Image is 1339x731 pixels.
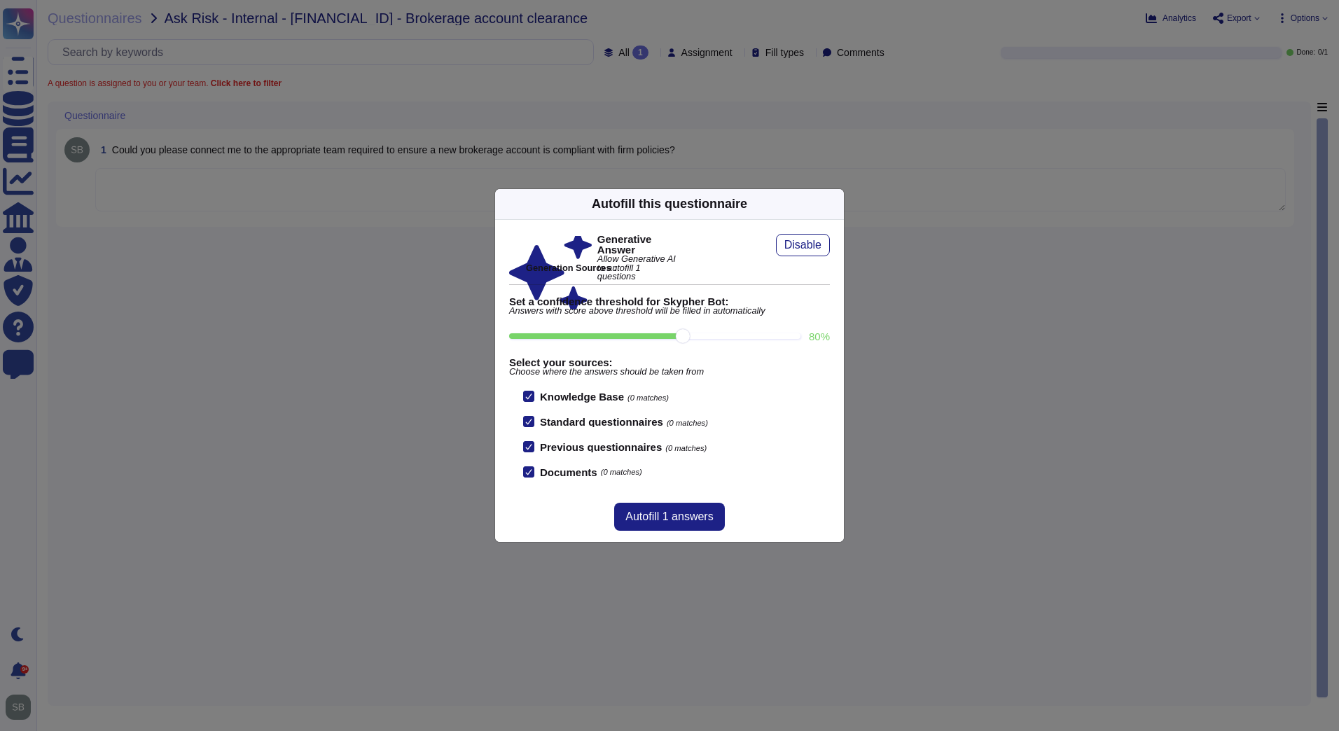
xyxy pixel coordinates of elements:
button: Disable [776,234,830,256]
span: (0 matches) [627,394,669,402]
b: Generation Sources : [526,263,616,273]
span: (0 matches) [601,468,642,476]
label: 80 % [809,331,830,342]
span: (0 matches) [667,419,708,427]
b: Generative Answer [597,234,680,255]
b: Documents [540,467,597,478]
button: Autofill 1 answers [614,503,724,531]
b: Previous questionnaires [540,441,662,453]
div: Autofill this questionnaire [592,195,747,214]
b: Set a confidence threshold for Skypher Bot: [509,296,830,307]
b: Standard questionnaires [540,416,663,428]
span: (0 matches) [665,444,707,452]
b: Knowledge Base [540,391,624,403]
span: Answers with score above threshold will be filled in automatically [509,307,830,316]
span: Autofill 1 answers [625,511,713,522]
b: Select your sources: [509,357,830,368]
span: Disable [784,239,821,251]
span: Allow Generative AI to autofill 1 questions [597,255,680,281]
span: Choose where the answers should be taken from [509,368,830,377]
